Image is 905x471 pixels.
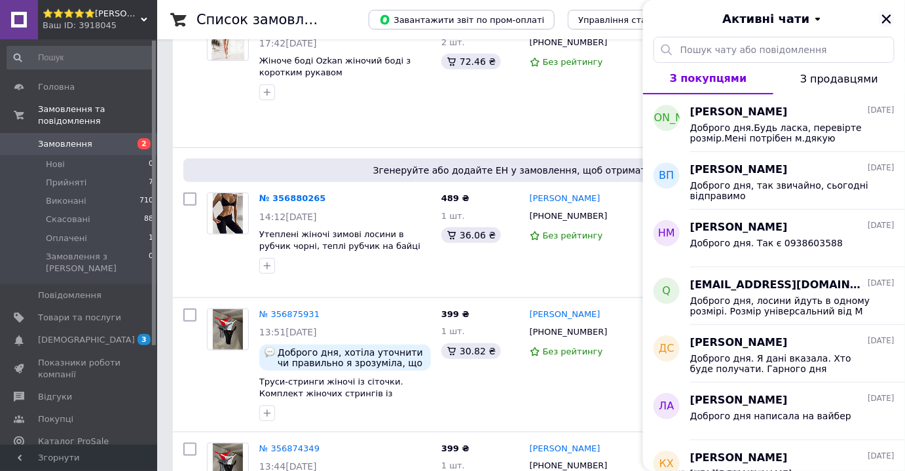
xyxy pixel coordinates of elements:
h1: Список замовлень [196,12,329,28]
span: ла [659,399,674,414]
span: Замовлення [38,138,92,150]
span: 1 шт. [441,461,465,470]
span: [DATE] [868,220,895,231]
span: Покупці [38,413,73,425]
a: Фото товару [207,19,249,61]
span: [PERSON_NAME] [690,162,788,178]
span: 489 ₴ [441,193,470,203]
span: [PERSON_NAME] [690,393,788,408]
a: Жіноче боді Ozkan жіночий боді з коротким рукавом [259,56,411,78]
button: ла[PERSON_NAME][DATE]Доброго дня написала на вайбер [643,383,905,440]
button: З покупцями [643,63,773,94]
span: Без рейтингу [543,231,603,240]
span: Повідомлення [38,290,102,301]
span: Оплачені [46,233,87,244]
span: Скасовані [46,214,90,225]
a: Фото товару [207,193,249,235]
span: Доброго дня, лосини йдуть в одному розмірі. Розмір універсальний від M до ХL, довжина 105 см., на... [690,295,876,316]
span: [DATE] [868,105,895,116]
span: 0 [149,159,153,170]
span: 399 ₴ [441,443,470,453]
span: 3 [138,334,151,345]
span: З покупцями [670,72,747,85]
span: ВП [659,168,674,183]
span: Доброго дня. Я дані вказала. Хто буде получати. Гарного дня [690,353,876,374]
div: 36.06 ₴ [441,227,501,243]
button: q[EMAIL_ADDRESS][DOMAIN_NAME][DATE]Доброго дня, лосини йдуть в одному розмірі. Розмір універсальн... [643,267,905,325]
img: :speech_balloon: [265,347,275,358]
button: Завантажити звіт по пром-оплаті [369,10,555,29]
span: Виконані [46,195,86,207]
span: [PERSON_NAME] [690,220,788,235]
span: З продавцями [800,73,878,85]
button: [PERSON_NAME][PERSON_NAME][DATE]Доброго дня.Будь ласка, перевірте розмір.Мені потрібен м.дякую [643,94,905,152]
span: 14:12[DATE] [259,212,317,222]
span: 13:51[DATE] [259,327,317,337]
span: [DATE] [868,278,895,289]
span: [DEMOGRAPHIC_DATA] [38,334,135,346]
button: Управління статусами [568,10,689,29]
span: Утеплені жіночі зимові лосини в рубчик чорні, теплі рубчик на байці [259,229,420,252]
span: ⭐⭐⭐⭐⭐Angel's touch Територія затишку та комфорту [43,8,141,20]
span: Товари та послуги [38,312,121,324]
span: Каталог ProSale [38,436,109,447]
span: [DATE] [868,393,895,404]
img: Фото товару [213,309,244,350]
span: Завантажити звіт по пром-оплаті [379,14,544,26]
span: 88 [144,214,153,225]
span: [PERSON_NAME] [690,451,788,466]
div: [PHONE_NUMBER] [527,324,610,341]
a: Труси-стринги жіночі із сіточки. Комплект жіночих стрингів із лямочками 4 шт. L [259,377,403,411]
button: Закрити [879,11,895,27]
a: [PERSON_NAME] [530,193,600,205]
button: З продавцями [773,63,905,94]
img: Фото товару [213,193,244,234]
span: [PERSON_NAME] [623,111,711,126]
span: 1 шт. [441,211,465,221]
span: 1 шт. [441,326,465,336]
button: ДС[PERSON_NAME][DATE]Доброго дня. Я дані вказала. Хто буде получати. Гарного дня [643,325,905,383]
span: 399 ₴ [441,309,470,319]
span: Замовлення та повідомлення [38,104,157,127]
span: Доброго дня. Так є 0938603588 [690,238,843,248]
a: [PERSON_NAME] [530,443,600,455]
div: [PHONE_NUMBER] [527,208,610,225]
span: Відгуки [38,391,72,403]
span: q [663,284,671,299]
span: ДС [659,341,674,356]
a: [PERSON_NAME] [530,309,600,321]
a: № 356875931 [259,309,320,319]
span: 7 [149,177,153,189]
span: Управління статусами [578,15,678,25]
span: 1 [149,233,153,244]
div: [PHONE_NUMBER] [527,34,610,51]
div: 72.46 ₴ [441,54,501,69]
span: Замовлення з [PERSON_NAME] [46,251,149,274]
span: Головна [38,81,75,93]
span: Активні чати [722,10,809,28]
span: 2 [138,138,151,149]
input: Пошук чату або повідомлення [654,37,895,63]
a: № 356874349 [259,443,320,453]
div: Ваш ID: 3918045 [43,20,157,31]
span: Згенеруйте або додайте ЕН у замовлення, щоб отримати оплату [189,164,874,177]
span: Без рейтингу [543,57,603,67]
span: 2 шт. [441,37,465,47]
span: 710 [139,195,153,207]
span: [DATE] [868,451,895,462]
a: Фото товару [207,309,249,350]
button: Активні чати [680,10,868,28]
div: 30.82 ₴ [441,343,501,359]
span: НМ [658,226,675,241]
button: ВП[PERSON_NAME][DATE]Доброго дня, так звичайно, сьогодні відправимо [643,152,905,210]
span: 0 [149,251,153,274]
span: Нові [46,159,65,170]
span: [EMAIL_ADDRESS][DOMAIN_NAME] [690,278,865,293]
button: НМ[PERSON_NAME][DATE]Доброго дня. Так є 0938603588 [643,210,905,267]
span: [PERSON_NAME] [690,335,788,350]
input: Пошук [7,46,155,69]
span: Показники роботи компанії [38,357,121,381]
span: [DATE] [868,162,895,174]
a: № 356880265 [259,193,326,203]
